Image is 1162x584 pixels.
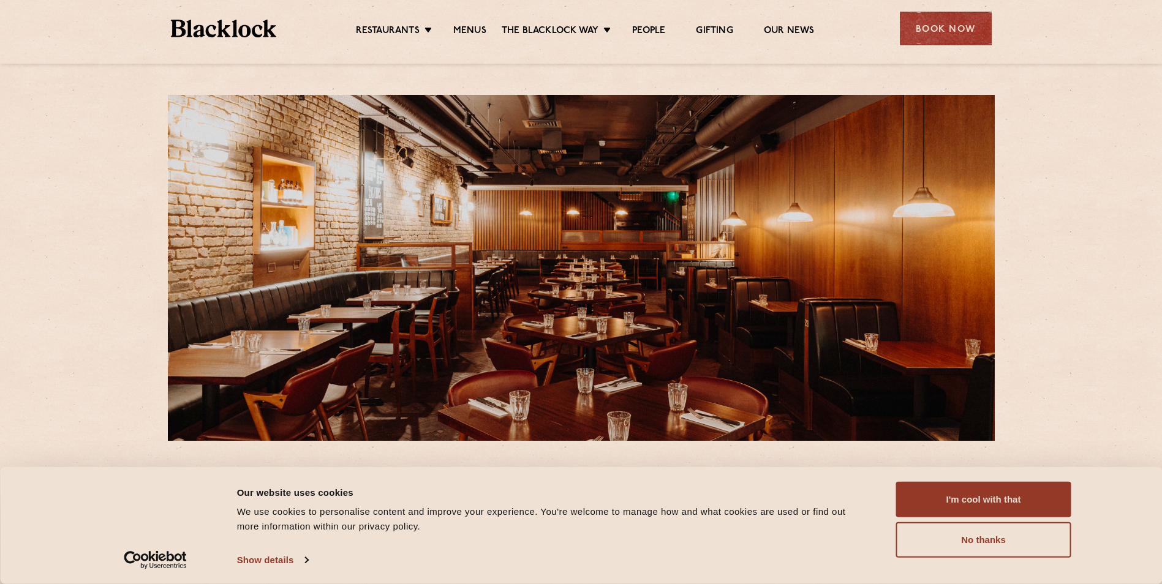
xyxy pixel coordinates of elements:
a: The Blacklock Way [502,25,598,39]
a: Usercentrics Cookiebot - opens in a new window [102,551,209,569]
a: Restaurants [356,25,420,39]
button: I'm cool with that [896,482,1071,517]
img: BL_Textured_Logo-footer-cropped.svg [171,20,277,37]
div: We use cookies to personalise content and improve your experience. You're welcome to manage how a... [237,504,869,534]
a: Our News [764,25,815,39]
a: Gifting [696,25,733,39]
a: People [632,25,665,39]
button: No thanks [896,522,1071,558]
a: Show details [237,551,308,569]
div: Our website uses cookies [237,485,869,500]
a: Menus [453,25,486,39]
div: Book Now [900,12,992,45]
